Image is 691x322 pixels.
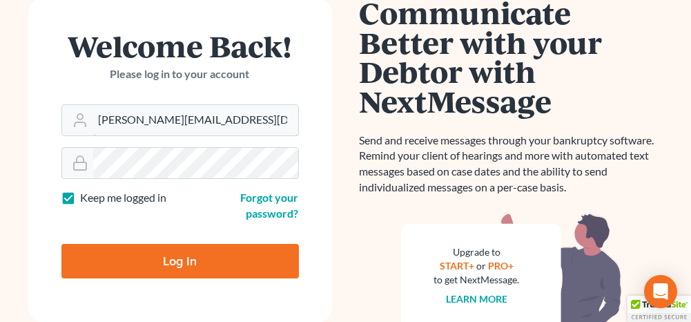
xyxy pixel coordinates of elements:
[644,275,677,308] div: Open Intercom Messenger
[93,105,298,135] input: Email Address
[61,66,299,82] p: Please log in to your account
[434,273,520,287] div: to get NextMessage.
[61,31,299,61] h1: Welcome Back!
[360,133,663,196] p: Send and receive messages through your bankruptcy software. Remind your client of hearings and mo...
[488,260,514,272] a: PRO+
[61,244,299,278] input: Log In
[434,245,520,259] div: Upgrade to
[476,260,486,272] span: or
[81,190,167,206] label: Keep me logged in
[241,191,299,220] a: Forgot your password?
[446,293,507,305] a: Learn more
[440,260,474,272] a: START+
[627,296,691,322] div: TrustedSite Certified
